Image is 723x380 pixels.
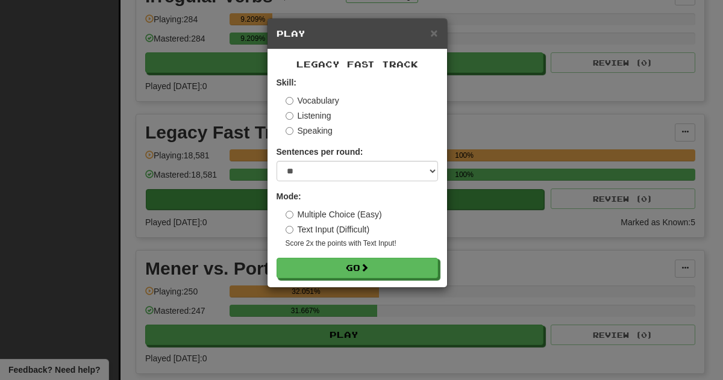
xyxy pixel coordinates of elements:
[277,28,438,40] h5: Play
[286,127,293,135] input: Speaking
[286,238,438,249] small: Score 2x the points with Text Input !
[286,211,293,219] input: Multiple Choice (Easy)
[277,78,296,87] strong: Skill:
[286,97,293,105] input: Vocabulary
[430,26,437,40] span: ×
[430,26,437,39] button: Close
[286,112,293,120] input: Listening
[286,226,293,234] input: Text Input (Difficult)
[286,125,333,137] label: Speaking
[277,258,438,278] button: Go
[277,146,363,158] label: Sentences per round:
[286,208,382,220] label: Multiple Choice (Easy)
[286,95,339,107] label: Vocabulary
[286,223,370,235] label: Text Input (Difficult)
[296,59,418,69] span: Legacy Fast Track
[277,192,301,201] strong: Mode:
[286,110,331,122] label: Listening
